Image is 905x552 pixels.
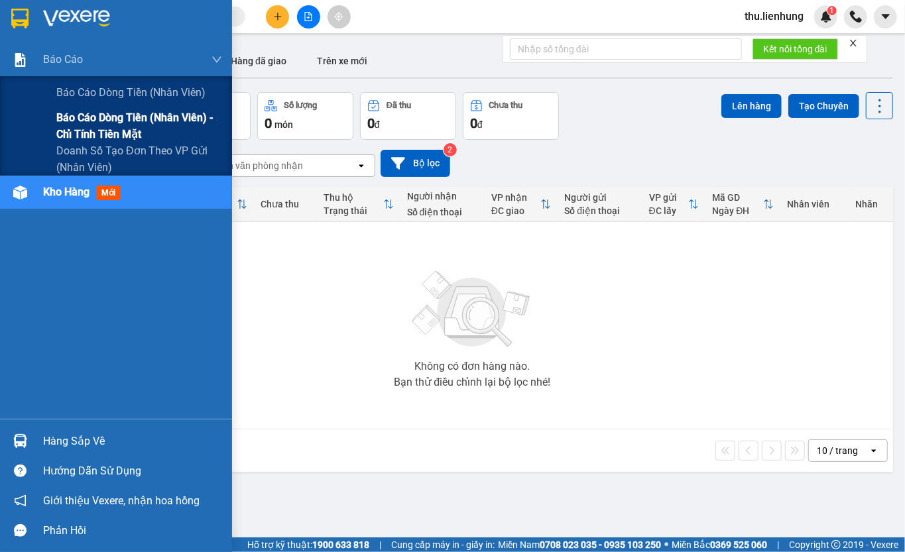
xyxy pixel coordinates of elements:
div: Không có đơn hàng nào. [414,361,530,372]
span: thu.lienhung [734,8,814,25]
span: Kết nối tổng đài [763,42,827,56]
button: Số lượng0món [257,92,353,140]
span: 0 [265,115,272,131]
div: Bạn thử điều chỉnh lại bộ lọc nhé! [394,377,550,388]
span: mới [96,186,121,200]
img: warehouse-icon [13,186,27,199]
button: aim [328,5,351,28]
div: Trạng thái [324,205,383,216]
button: plus [266,5,289,28]
div: Số điện thoại [407,207,478,217]
span: Miền Bắc [672,537,767,552]
input: Nhập số tổng đài [510,38,742,60]
div: 10 / trang [817,444,858,457]
div: ĐC lấy [649,205,689,216]
span: question-circle [14,465,27,477]
strong: 0369 525 060 [710,539,767,550]
span: đ [477,119,483,130]
span: close [849,38,858,48]
span: file-add [304,12,313,21]
button: Chưa thu0đ [463,92,559,140]
span: notification [14,494,27,507]
button: file-add [297,5,320,28]
span: Trên xe mới [317,56,367,66]
strong: 1900 633 818 [312,539,369,550]
div: Người nhận [407,191,478,201]
th: Toggle SortBy [642,187,706,222]
div: Hàng sắp về [43,431,222,451]
img: svg+xml;base64,PHN2ZyBjbGFzcz0ibGlzdC1wbHVnX19zdmciIHhtbG5zPSJodHRwOi8vd3d3LnczLm9yZy8yMDAwL3N2Zy... [406,263,538,356]
span: món [274,119,293,130]
span: | [777,537,779,552]
th: Toggle SortBy [485,187,558,222]
svg: open [869,445,879,456]
span: plus [273,12,282,21]
div: Thu hộ [324,192,383,203]
span: 1 [829,6,834,15]
img: warehouse-icon [13,434,27,448]
span: Kho hàng [43,186,90,198]
span: Báo cáo dòng tiền (nhân viên) - chỉ tính tiền mặt [56,109,222,142]
div: Nhãn [856,199,886,209]
strong: 0708 023 035 - 0935 103 250 [540,539,661,550]
div: Chưa thu [489,101,523,110]
div: VP gửi [649,192,689,203]
div: Số điện thoại [564,205,635,216]
div: Hướng dẫn sử dụng [43,461,222,481]
div: Nhân viên [787,199,842,209]
span: copyright [831,540,841,549]
div: Phản hồi [43,521,222,541]
button: caret-down [874,5,897,28]
span: 0 [470,115,477,131]
sup: 1 [827,6,837,15]
button: Bộ lọc [381,150,450,177]
button: Hàng đã giao [220,45,297,77]
div: Người gửi [564,192,635,203]
div: Chưa thu [261,199,311,209]
span: 0 [367,115,375,131]
div: Ngày ĐH [712,205,763,216]
span: down [211,54,222,65]
span: caret-down [880,11,892,23]
span: Giới thiệu Vexere, nhận hoa hồng [43,492,200,509]
span: message [14,524,27,537]
button: Lên hàng [721,94,782,118]
span: Hỗ trợ kỹ thuật: [247,537,369,552]
div: Đã thu [387,101,411,110]
img: solution-icon [13,53,27,67]
span: aim [334,12,343,21]
th: Toggle SortBy [705,187,780,222]
span: Báo cáo [43,51,83,68]
th: Toggle SortBy [318,187,400,222]
span: Cung cấp máy in - giấy in: [391,537,495,552]
div: VP nhận [491,192,540,203]
sup: 2 [444,143,457,156]
span: Doanh số tạo đơn theo VP gửi (nhân viên) [56,142,222,176]
div: Số lượng [284,101,318,110]
button: Tạo Chuyến [788,94,859,118]
img: logo-vxr [11,9,29,28]
button: Kết nối tổng đài [753,38,838,60]
svg: open [356,160,367,171]
span: Báo cáo dòng tiền (nhân viên) [56,84,206,101]
img: phone-icon [850,11,862,23]
div: ĐC giao [491,205,540,216]
div: Chọn văn phòng nhận [211,159,303,172]
span: ⚪️ [664,542,668,547]
button: Đã thu0đ [360,92,456,140]
div: Mã GD [712,192,763,203]
span: | [379,537,381,552]
span: Miền Nam [498,537,661,552]
span: đ [375,119,380,130]
img: icon-new-feature [820,11,832,23]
